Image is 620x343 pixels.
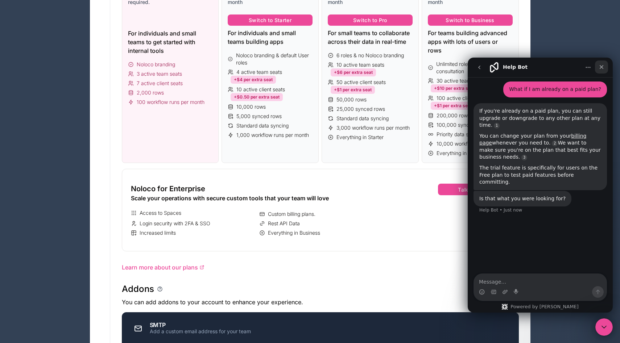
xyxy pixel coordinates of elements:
[431,84,478,92] div: +$10 per extra seat
[122,263,198,272] span: Learn more about our plans
[231,93,283,101] div: +$0.50 per extra seat
[437,131,484,138] span: Priority data syncing
[437,112,470,119] span: 200,000 rows
[336,124,410,131] span: 3,000 workflow runs per month
[328,29,413,46] div: For small teams to collaborate across their data in real-time
[437,121,488,129] span: 100,000 synced rows
[228,14,313,26] button: Switch to Starter
[595,318,613,336] iframe: Intercom live chat
[437,95,488,102] span: 100 active client seats
[468,58,613,313] iframe: To enrich screen reader interactions, please activate Accessibility in Grammarly extension settings
[428,14,513,26] button: Switch to Business
[336,52,404,59] span: 6 roles & no Noloco branding
[236,103,266,110] span: 10,000 rows
[150,322,251,328] div: SMTP
[331,68,376,76] div: +$6 per extra seat
[236,122,289,129] span: Standard data syncing
[428,29,513,55] div: For teams building advanced apps with lots of users or rows
[137,61,175,68] span: Noloco branding
[150,328,251,335] div: Add a custom email address for your team
[137,99,204,106] span: 100 workflow runs per month
[131,194,385,202] div: Scale your operations with secure custom tools that your team will love
[437,77,485,84] span: 30 active team seats
[268,210,315,218] span: Custom billing plans.
[336,134,384,141] span: Everything in Starter
[336,105,385,113] span: 25,000 synced rows
[128,29,213,55] div: For individuals and small teams to get started with internal tools
[236,131,309,139] span: 1,000 workflow runs per month
[122,298,519,306] p: You can add addons to your account to enhance your experience.
[236,52,313,66] span: Noloco branding & default User roles
[236,68,282,76] span: 4 active team seats
[236,86,285,93] span: 10 active client seats
[228,29,313,46] div: For individuals and small teams building apps
[131,184,205,194] span: Noloco for Enterprise
[436,60,512,75] span: Unlimited roles & data consultation
[140,229,176,237] span: Increased limits
[231,76,276,84] div: +$4 per extra seat
[122,263,519,272] a: Learn more about our plans
[140,220,210,227] span: Login security with 2FA & SSO
[437,140,512,147] span: 10,000 workflow runs per month
[137,80,183,87] span: 7 active client seats
[431,102,475,110] div: +$1 per extra seat
[438,184,509,195] button: Talk to Sales
[336,115,389,122] span: Standard data syncing
[336,61,384,68] span: 10 active team seats
[336,96,367,103] span: 50,000 rows
[268,220,300,227] span: Rest API Data
[122,283,154,295] h1: Addons
[140,209,181,217] span: Access to Spaces
[328,14,413,26] button: Switch to Pro
[437,150,476,157] span: Everything in Pro
[236,113,282,120] span: 5,000 synced rows
[331,86,375,94] div: +$1 per extra seat
[137,89,164,96] span: 2,000 rows
[268,229,320,237] span: Everything in Business
[336,79,386,86] span: 50 active client seats
[137,70,182,78] span: 3 active team seats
